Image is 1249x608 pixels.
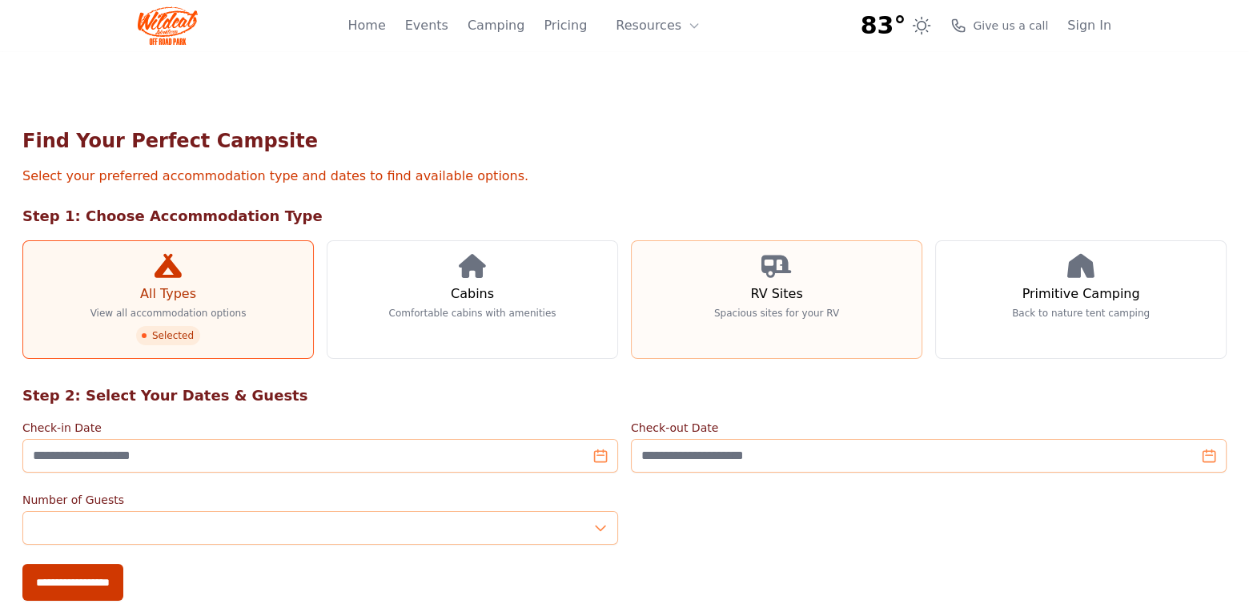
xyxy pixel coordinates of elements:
label: Check-out Date [631,420,1227,436]
p: Back to nature tent camping [1012,307,1150,320]
h2: Step 2: Select Your Dates & Guests [22,385,1227,407]
h3: Primitive Camping [1022,284,1140,304]
p: View all accommodation options [90,307,247,320]
a: Give us a call [950,18,1048,34]
a: RV Sites Spacious sites for your RV [631,240,922,359]
span: 83° [861,11,906,40]
span: Give us a call [973,18,1048,34]
label: Number of Guests [22,492,618,508]
label: Check-in Date [22,420,618,436]
a: Primitive Camping Back to nature tent camping [935,240,1227,359]
a: Cabins Comfortable cabins with amenities [327,240,618,359]
h1: Find Your Perfect Campsite [22,128,1227,154]
a: Sign In [1067,16,1111,35]
p: Comfortable cabins with amenities [388,307,556,320]
a: Home [347,16,385,35]
span: Selected [136,326,200,345]
h3: RV Sites [750,284,802,304]
button: Resources [606,10,710,42]
a: All Types View all accommodation options Selected [22,240,314,359]
a: Events [405,16,448,35]
a: Pricing [544,16,587,35]
h3: Cabins [451,284,494,304]
p: Select your preferred accommodation type and dates to find available options. [22,167,1227,186]
a: Camping [468,16,524,35]
p: Spacious sites for your RV [714,307,839,320]
h2: Step 1: Choose Accommodation Type [22,205,1227,227]
img: Wildcat Logo [138,6,198,45]
h3: All Types [140,284,196,304]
